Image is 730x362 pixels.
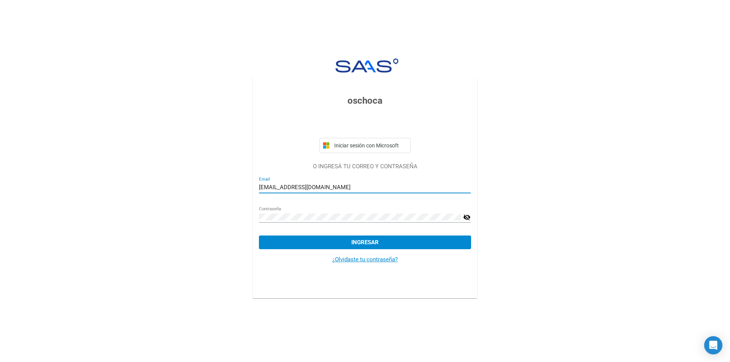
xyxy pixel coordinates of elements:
span: Iniciar sesión con Microsoft [333,142,407,149]
h3: oschoca [259,94,471,107]
span: Ingresar [351,239,379,246]
div: Open Intercom Messenger [704,336,722,354]
a: ¿Olvidaste tu contraseña? [332,256,398,263]
mat-icon: visibility_off [463,213,471,222]
p: O INGRESÁ TU CORREO Y CONTRASEÑA [259,162,471,171]
iframe: Botón Iniciar sesión con Google [316,116,414,133]
button: Iniciar sesión con Microsoft [319,138,411,153]
button: Ingresar [259,236,471,249]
